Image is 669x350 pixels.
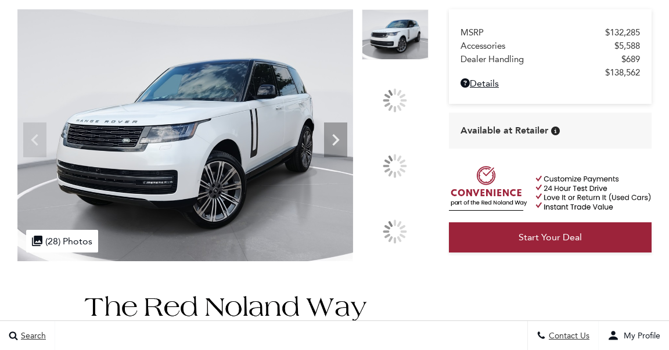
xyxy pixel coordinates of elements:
[461,41,640,51] a: Accessories $5,588
[461,67,640,78] a: $138,562
[449,222,652,252] a: Start Your Deal
[461,124,548,137] span: Available at Retailer
[461,41,614,51] span: Accessories
[461,78,640,89] a: Details
[599,321,669,350] button: Open user profile menu
[324,122,347,157] div: Next
[26,230,98,252] div: (28) Photos
[461,54,640,64] a: Dealer Handling $689
[461,54,621,64] span: Dealer Handling
[605,27,640,38] span: $132,285
[551,127,560,135] div: Vehicle is in stock and ready for immediate delivery. Due to demand, availability is subject to c...
[605,67,640,78] span: $138,562
[621,54,640,64] span: $689
[17,9,353,261] img: New 2025 Ostuni Pearl White Land Rover SE image 1
[461,27,640,38] a: MSRP $132,285
[614,41,640,51] span: $5,588
[619,331,660,341] span: My Profile
[18,331,46,341] span: Search
[461,27,605,38] span: MSRP
[546,331,589,341] span: Contact Us
[362,9,429,60] img: New 2025 Ostuni Pearl White Land Rover SE image 1
[519,232,582,243] span: Start Your Deal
